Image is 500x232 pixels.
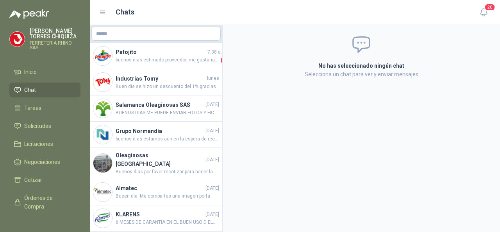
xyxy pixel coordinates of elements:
[93,209,112,228] img: Company Logo
[116,83,219,90] span: Buen dia se hizo un descuento del 1% gracias
[24,158,60,166] span: Negociaciones
[90,69,222,95] a: Company LogoIndustrias TomylunesBuen dia se hizo un descuento del 1% gracias
[90,148,222,179] a: Company LogoOleaginosas [GEOGRAPHIC_DATA][DATE]Buenos dias por favor recotizar para hacer la orde...
[116,127,204,135] h4: Grupo Normandía
[90,43,222,69] a: Company LogoPatojito7:38 a. m.buenos dias estimado proveedor, me gustaria saber si el pedido real...
[10,32,25,47] img: Company Logo
[205,185,219,192] span: [DATE]
[24,122,51,130] span: Solicitudes
[207,49,229,56] span: 7:38 a. m.
[116,151,204,168] h4: Oleaginosas [GEOGRAPHIC_DATA]
[24,104,41,112] span: Tareas
[93,183,112,201] img: Company Logo
[477,5,491,20] button: 20
[9,191,80,214] a: Órdenes de Compra
[93,73,112,92] img: Company Logo
[93,125,112,144] img: Company Logo
[221,56,229,64] span: 1
[24,68,37,76] span: Inicio
[116,7,134,18] h1: Chats
[30,28,80,39] p: [PERSON_NAME] TORRES CHIQUIZA
[116,48,206,56] h4: Patojito
[9,9,49,19] img: Logo peakr
[30,41,80,50] p: FERRETERIA RHINO SAS
[9,83,80,97] a: Chat
[116,168,219,176] span: Buenos dias por favor recotizar para hacer la orden de compra
[24,194,73,211] span: Órdenes de Compra
[93,99,112,118] img: Company Logo
[205,156,219,164] span: [DATE]
[207,75,219,82] span: lunes
[232,70,491,79] p: Selecciona un chat para ver y enviar mensajes
[116,184,204,192] h4: Almatec
[205,127,219,135] span: [DATE]
[116,101,204,109] h4: Salamanca Oleaginosas SAS
[9,101,80,115] a: Tareas
[116,192,219,200] span: Bueen día. Me compartes una imagen porfa
[205,101,219,108] span: [DATE]
[9,155,80,169] a: Negociaciones
[24,176,42,184] span: Cotizar
[232,61,491,70] h2: No has seleccionado ningún chat
[116,109,219,117] span: BUENOS DIAS ME PUEDE ENVIAR FOTOS Y FICHA TECNICA POR FAVOR.
[116,135,219,143] span: buenos dias estamos aun en la espera de recepción del pedido, por favor me pueden indicar cuando ...
[90,179,222,205] a: Company LogoAlmatec[DATE]Bueen día. Me compartes una imagen porfa
[116,74,205,83] h4: Industrias Tomy
[205,211,219,218] span: [DATE]
[93,154,112,173] img: Company Logo
[93,47,112,65] img: Company Logo
[90,95,222,122] a: Company LogoSalamanca Oleaginosas SAS[DATE]BUENOS DIAS ME PUEDE ENVIAR FOTOS Y FICHA TECNICA POR ...
[9,137,80,151] a: Licitaciones
[90,122,222,148] a: Company LogoGrupo Normandía[DATE]buenos dias estamos aun en la espera de recepción del pedido, po...
[90,205,222,232] a: Company LogoKLARENS[DATE]6 MESES DE GARANTIA EN EL BUEN USO D ELA HTA
[24,86,36,94] span: Chat
[9,65,80,79] a: Inicio
[9,173,80,187] a: Cotizar
[484,4,495,11] span: 20
[9,119,80,133] a: Solicitudes
[116,210,204,219] h4: KLARENS
[116,219,219,226] span: 6 MESES DE GARANTIA EN EL BUEN USO D ELA HTA
[116,56,219,64] span: buenos dias estimado proveedor, me gustaria saber si el pedido realizado el dia de ayer de [PERSO...
[24,140,53,148] span: Licitaciones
